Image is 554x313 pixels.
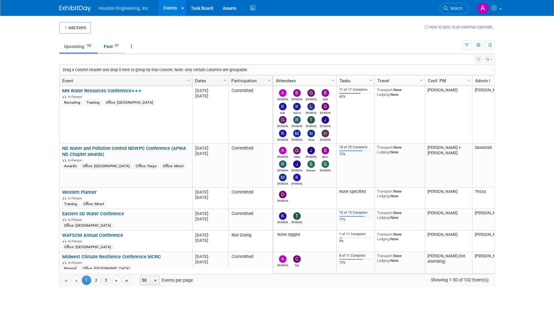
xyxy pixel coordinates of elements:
div: Donna Bye [277,198,288,202]
a: Upcoming102 [59,40,98,52]
img: Sarah Sesselman [321,160,329,168]
td: [PERSON_NAME] [425,209,472,230]
div: Cait Caswell [292,263,303,267]
div: Kiah Sagami [277,110,288,114]
a: Midwest Climate Resilience Conference MCRC [62,254,161,260]
a: Admin Lead [475,75,515,86]
a: 3 [101,275,111,285]
a: Go to the last page [122,275,132,285]
div: Office: Minot [161,163,185,169]
td: Not Going [228,230,273,252]
div: Office: [GEOGRAPHIC_DATA] [81,163,132,169]
td: Tessa [472,187,519,209]
div: Bret Zimmerman [292,97,303,101]
img: Sherwin Wanner [307,160,315,168]
div: Drag a column header and drop it here to group by that column. Note: only certain columns are gro... [60,65,494,75]
div: 11 of 17 Complete [339,88,372,92]
td: [PERSON_NAME] [425,230,472,252]
span: Showing 1-50 of 102 Event(s) [425,275,494,284]
div: [DATE] [195,151,226,156]
a: Column Settings [266,75,273,85]
img: Bret Zimmerman [293,89,301,97]
a: How to sync to an external calendar... [424,25,495,29]
span: 50 [140,276,151,285]
img: In-Person Event [62,239,66,242]
img: Griffin McComas [307,89,315,97]
span: Go to the next page [114,278,119,283]
div: Tim Erickson [306,124,317,128]
a: Column Settings [465,75,472,85]
span: - [208,233,209,237]
img: Rusten Roteliuk [279,160,286,168]
div: Griffin McComas [306,97,317,101]
a: Conf. PM [427,75,468,86]
img: In-Person Event [62,95,66,98]
a: Travel [377,75,421,86]
div: 65% [339,95,372,99]
div: 18 of 25 Complete [339,145,372,150]
img: Kate MacDonald [279,130,286,137]
img: Joe Reiter [307,147,315,154]
div: None specified [339,189,372,194]
div: None None [377,88,422,97]
div: Joe Reiter [306,154,317,158]
div: Bjorn Berg [320,154,331,158]
div: [DATE] [195,254,226,259]
span: Transport: [377,232,393,236]
span: - [208,190,209,194]
span: In-Person [68,218,84,222]
span: Go to the first page [63,278,68,283]
div: 73% [339,261,372,265]
a: Event [62,75,188,86]
div: None None [377,254,422,263]
span: Lodging: [377,150,390,154]
img: Tim Erickson [307,116,315,124]
div: Rachel Olm [292,124,303,128]
span: Lodging: [377,237,390,241]
img: In-Person Event [62,261,66,264]
img: Matteo Bellazzini [293,130,301,137]
div: None None [377,145,422,154]
button: Add Event [59,22,91,34]
a: Column Settings [418,75,425,85]
span: Column Settings [419,78,424,83]
a: Column Settings [186,75,192,85]
img: Alex Schmidt [279,89,286,97]
a: 2 [91,275,101,285]
div: Kevin Martin [292,181,303,185]
div: Office: [GEOGRAPHIC_DATA] [62,244,113,249]
td: [PERSON_NAME] [425,86,472,144]
span: Go to the previous page [74,278,79,283]
span: - [208,211,209,216]
img: Kyle Werning [279,212,286,220]
div: Gabe Bladow [292,154,303,158]
img: In-Person Event [62,158,66,162]
div: 77% [339,218,372,222]
div: Rusten Roteliuk [277,168,288,172]
td: Committed [228,252,273,273]
img: Alex Schmidt [279,255,286,263]
span: Lodging: [377,258,390,263]
div: Kate MacDonald [277,137,288,141]
a: WAFSCM Annual Conference [62,232,123,238]
td: [PERSON_NAME] (not attending) [425,252,472,273]
a: Dates [195,75,224,86]
td: [PERSON_NAME] [472,230,519,252]
div: Alex Schmidt [277,263,288,267]
div: Awards [62,163,79,169]
span: 67 [113,43,120,48]
div: Belle Reeve [320,97,331,101]
div: Nitsa Dereskos [306,137,317,141]
img: ExhibitDay [59,5,91,12]
img: Belle Reeve [321,89,329,97]
img: Michael Love [279,174,286,181]
div: Karina Hanson [292,110,303,114]
img: Ali Ringheimer [477,2,489,14]
div: Josephine Khan [320,124,331,128]
div: Office: [GEOGRAPHIC_DATA] [62,223,113,228]
div: Sarah Sesselman [320,168,331,172]
span: In-Person [68,239,84,243]
div: 72% [339,152,372,156]
img: Drew Kessler [321,103,329,110]
td: [PERSON_NAME] [472,209,519,230]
